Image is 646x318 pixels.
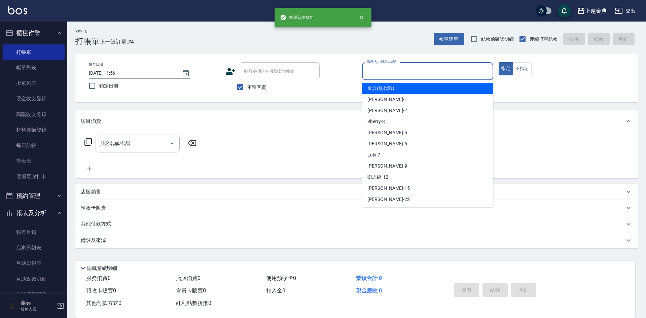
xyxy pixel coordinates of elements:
[176,275,201,281] span: 店販消費 0
[612,5,638,17] button: 登出
[3,240,65,255] a: 店家日報表
[75,216,638,232] div: 其他付款方式
[3,107,65,122] a: 高階收支登錄
[367,107,407,114] span: [PERSON_NAME] -2
[367,59,396,64] label: 服務人員姓名/編號
[367,140,407,147] span: [PERSON_NAME] -6
[3,138,65,153] a: 每日結帳
[75,184,638,200] div: 店販銷售
[354,10,369,25] button: close
[89,68,175,79] input: YYYY/MM/DD hh:mm
[8,6,27,14] img: Logo
[86,275,111,281] span: 服務消費 0
[75,200,638,216] div: 預收卡販賣
[481,36,514,43] span: 結帳前確認明細
[81,205,106,212] p: 預收卡販賣
[3,224,65,240] a: 報表目錄
[367,163,407,170] span: [PERSON_NAME] -9
[3,287,65,302] a: 設計師日報表
[356,275,382,281] span: 業績合計 0
[574,4,609,18] button: 上越金典
[367,85,394,92] span: 金典 (無代號)
[367,118,385,125] span: Sherry -3
[86,287,116,294] span: 預收卡販賣 0
[3,187,65,205] button: 預約管理
[3,153,65,169] a: 排班表
[585,7,607,15] div: 上越金典
[5,299,19,313] img: Person
[3,271,65,287] a: 互助點數明細
[176,300,211,306] span: 紅利點數折抵 0
[3,204,65,222] button: 報表及分析
[530,36,558,43] span: 連續打單結帳
[81,188,101,196] p: 店販銷售
[499,62,513,75] button: 指定
[99,82,118,90] span: 鎖定日期
[356,287,382,294] span: 現金應收 0
[367,96,407,103] span: [PERSON_NAME] -1
[434,33,464,45] button: 帳單速查
[176,287,206,294] span: 會員卡販賣 0
[21,306,55,312] p: 服務人員
[81,220,114,228] p: 其他付款方式
[75,30,100,34] h2: Key In
[167,138,177,149] button: Open
[3,255,65,271] a: 互助日報表
[3,24,65,42] button: 櫃檯作業
[367,196,410,203] span: [PERSON_NAME] -22
[178,65,194,81] button: Choose date, selected date is 2025-08-21
[266,287,285,294] span: 扣入金 0
[367,185,410,192] span: [PERSON_NAME] -15
[367,174,388,181] span: 劉恩綺 -12
[3,60,65,75] a: 帳單列表
[3,122,65,138] a: 材料自購登錄
[513,62,532,75] button: 不指定
[3,169,65,184] a: 現場電腦打卡
[558,4,571,17] button: save
[280,14,314,21] span: 帳單新增成功
[86,300,121,306] span: 其他付款方式 0
[367,151,380,158] span: Luki -7
[21,299,55,306] h5: 金典
[3,75,65,91] a: 掛單列表
[75,110,638,132] div: 項目消費
[3,91,65,106] a: 現金收支登錄
[75,232,638,248] div: 備註及來源
[367,129,407,136] span: [PERSON_NAME] -5
[87,265,117,272] p: 隱藏業績明細
[81,237,106,244] p: 備註及來源
[266,275,296,281] span: 使用預收卡 0
[89,62,103,67] label: 帳單日期
[75,37,100,46] h3: 打帳單
[3,44,65,60] a: 打帳單
[247,84,266,91] span: 不留客資
[81,118,101,125] p: 項目消費
[100,38,134,46] span: 上一筆訂單:#4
